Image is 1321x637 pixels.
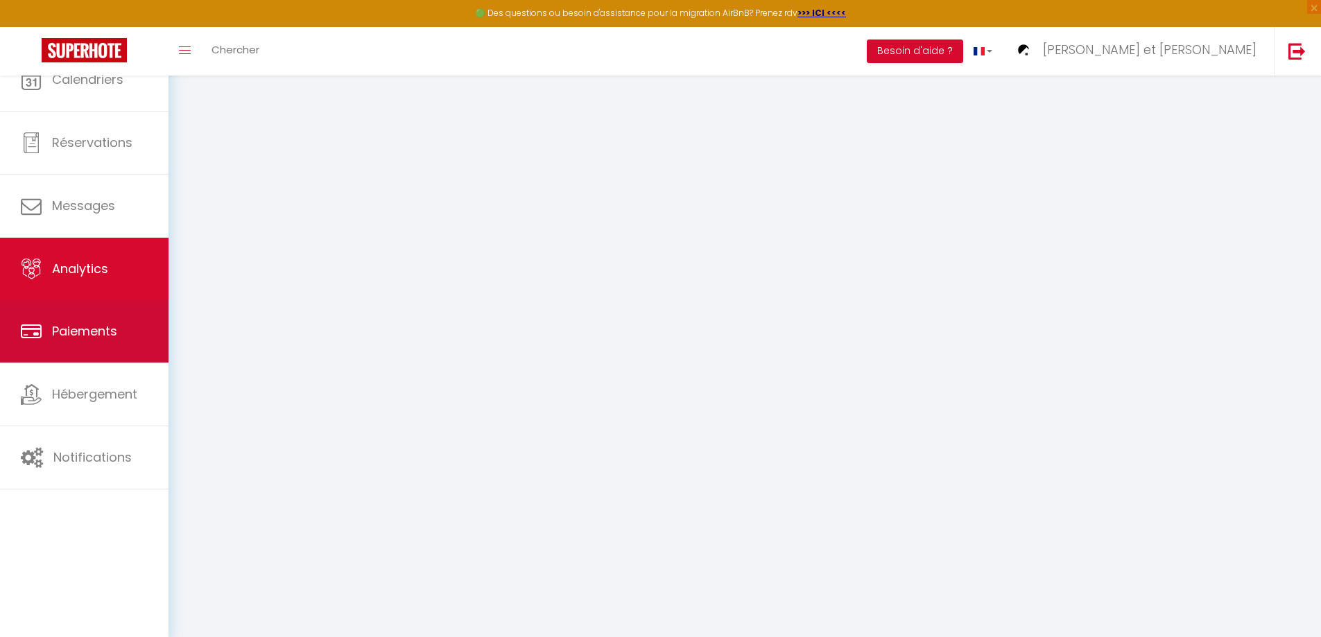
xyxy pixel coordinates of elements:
[52,134,132,151] span: Réservations
[1043,41,1257,58] span: [PERSON_NAME] et [PERSON_NAME]
[1013,40,1034,60] img: ...
[867,40,963,63] button: Besoin d'aide ?
[53,448,132,466] span: Notifications
[797,7,846,19] a: >>> ICI <<<<
[1288,42,1306,60] img: logout
[42,38,127,62] img: Super Booking
[201,27,270,76] a: Chercher
[52,260,108,277] span: Analytics
[52,322,117,340] span: Paiements
[52,385,137,403] span: Hébergement
[211,42,259,57] span: Chercher
[52,197,115,214] span: Messages
[1003,27,1274,76] a: ... [PERSON_NAME] et [PERSON_NAME]
[52,71,123,88] span: Calendriers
